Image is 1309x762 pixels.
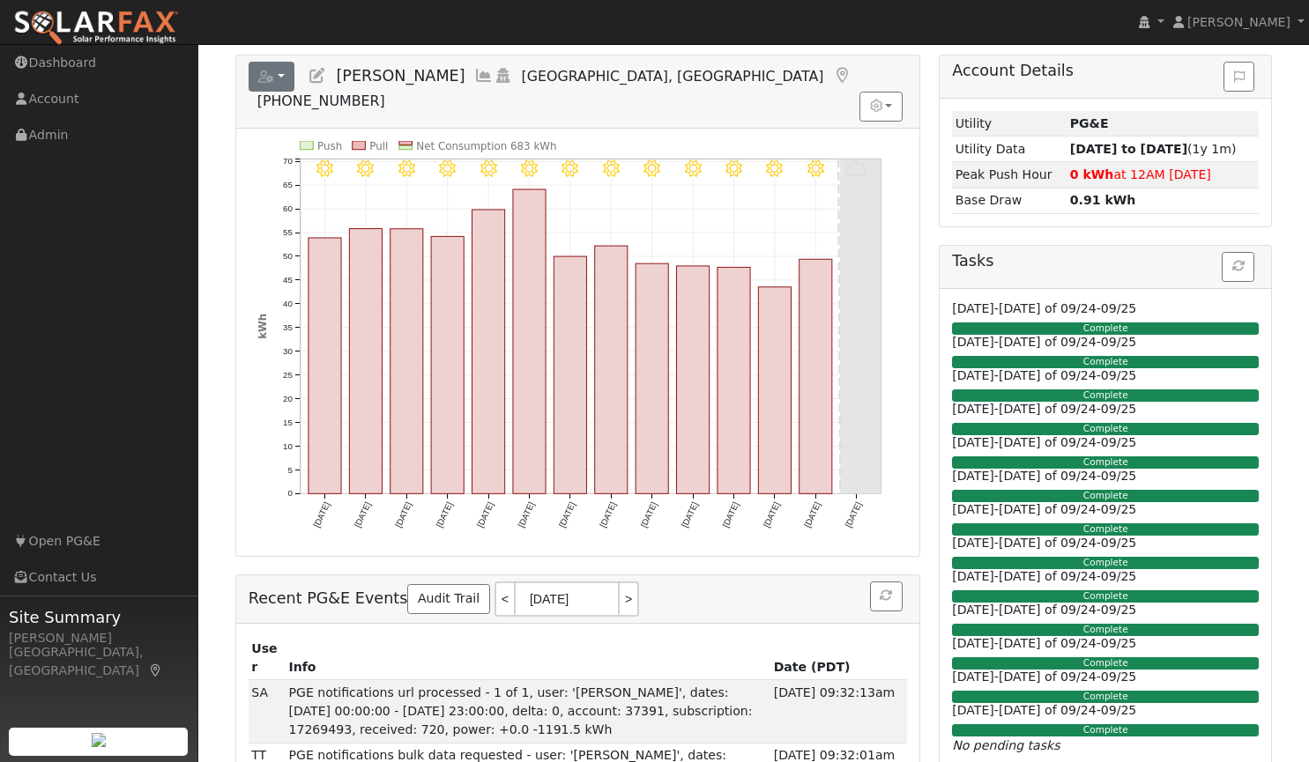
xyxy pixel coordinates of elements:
[249,636,286,680] th: User
[522,68,824,85] span: [GEOGRAPHIC_DATA], [GEOGRAPHIC_DATA]
[1070,116,1109,130] strong: ID: 17269493, authorized: 09/10/25
[407,584,489,614] a: Audit Trail
[952,301,1259,316] h6: [DATE]-[DATE] of 09/24-09/25
[952,590,1259,603] div: Complete
[495,581,514,617] a: <
[398,159,415,176] i: 8/29 - Clear
[770,636,907,680] th: Date (PDT)
[287,464,292,474] text: 5
[952,670,1259,684] h6: [DATE]-[DATE] of 09/24-09/25
[369,140,388,152] text: Pull
[952,738,1060,752] i: No pending tasks
[770,680,907,743] td: [DATE] 09:32:13am
[684,159,701,176] i: 9/05 - Clear
[283,370,293,380] text: 25
[1070,193,1136,207] strong: 0.91 kWh
[308,67,327,85] a: Edit User (37036)
[952,356,1259,368] div: Complete
[283,275,293,285] text: 45
[952,536,1259,551] h6: [DATE]-[DATE] of 09/24-09/25
[475,500,495,529] text: [DATE]
[952,435,1259,450] h6: [DATE]-[DATE] of 09/24-09/25
[952,252,1259,270] h5: Tasks
[13,10,179,47] img: SolarFax
[353,500,373,529] text: [DATE]
[643,159,660,176] i: 9/04 - Clear
[494,67,513,85] a: Login As (last Never)
[870,581,903,611] button: Refresh
[1067,162,1259,188] td: at 12AM [DATE]
[257,92,385,109] span: [PHONE_NUMBER]
[283,203,293,213] text: 60
[439,159,456,176] i: 8/30 - Clear
[676,266,709,494] rect: onclick=""
[349,228,382,493] rect: onclick=""
[952,703,1259,718] h6: [DATE]-[DATE] of 09/24-09/25
[513,189,546,493] rect: onclick=""
[434,500,454,529] text: [DATE]
[844,500,864,529] text: [DATE]
[952,423,1259,435] div: Complete
[720,500,740,529] text: [DATE]
[480,159,496,176] i: 8/31 - Clear
[557,500,577,529] text: [DATE]
[390,229,423,494] rect: onclick=""
[952,603,1259,618] h6: [DATE]-[DATE] of 09/24-09/25
[283,346,293,356] text: 30
[832,67,852,85] a: Map
[283,180,293,189] text: 65
[336,67,465,85] span: [PERSON_NAME]
[952,657,1259,670] div: Complete
[1070,167,1114,181] strong: 0 kWh
[952,368,1259,383] h6: [DATE]-[DATE] of 09/24-09/25
[952,569,1259,584] h6: [DATE]-[DATE] of 09/24-09/25
[148,663,164,677] a: Map
[1222,252,1254,282] button: Refresh
[249,680,286,743] td: SDP Admin
[286,636,770,680] th: Info
[952,724,1259,736] div: Complete
[725,159,742,176] i: 9/06 - Clear
[1223,62,1254,92] button: Issue History
[9,643,189,680] div: [GEOGRAPHIC_DATA], [GEOGRAPHIC_DATA]
[952,137,1067,162] td: Utility Data
[952,636,1259,651] h6: [DATE]-[DATE] of 09/24-09/25
[952,691,1259,703] div: Complete
[283,156,293,166] text: 70
[256,314,268,339] text: kWh
[598,500,618,529] text: [DATE]
[286,680,770,743] td: PGE notifications url processed - 1 of 1, user: '[PERSON_NAME]', dates: [DATE] 00:00:00 - [DATE] ...
[758,287,791,494] rect: onclick=""
[9,629,189,647] div: [PERSON_NAME]
[416,140,556,152] text: Net Consumption 683 kWh
[249,581,907,617] h5: Recent PG&E Events
[952,402,1259,417] h6: [DATE]-[DATE] of 09/24-09/25
[638,500,658,529] text: [DATE]
[952,188,1067,213] td: Base Draw
[554,256,586,493] rect: onclick=""
[952,111,1067,137] td: Utility
[952,490,1259,502] div: Complete
[802,500,822,529] text: [DATE]
[952,624,1259,636] div: Complete
[1070,142,1237,156] span: (1y 1m)
[952,469,1259,484] h6: [DATE]-[DATE] of 09/24-09/25
[718,267,750,493] rect: onclick=""
[952,162,1067,188] td: Peak Push Hour
[283,227,293,237] text: 55
[283,394,293,403] text: 20
[287,488,293,498] text: 0
[1187,15,1290,29] span: [PERSON_NAME]
[283,418,293,427] text: 15
[521,159,538,176] i: 9/01 - Clear
[92,733,106,747] img: retrieve
[620,581,639,617] a: >
[393,500,413,529] text: [DATE]
[800,259,832,493] rect: onclick=""
[766,159,783,176] i: 9/07 - Clear
[317,140,342,152] text: Push
[562,159,578,176] i: 9/02 - MostlyClear
[474,67,494,85] a: Multi-Series Graph
[316,159,333,176] i: 8/27 - Clear
[283,441,293,451] text: 10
